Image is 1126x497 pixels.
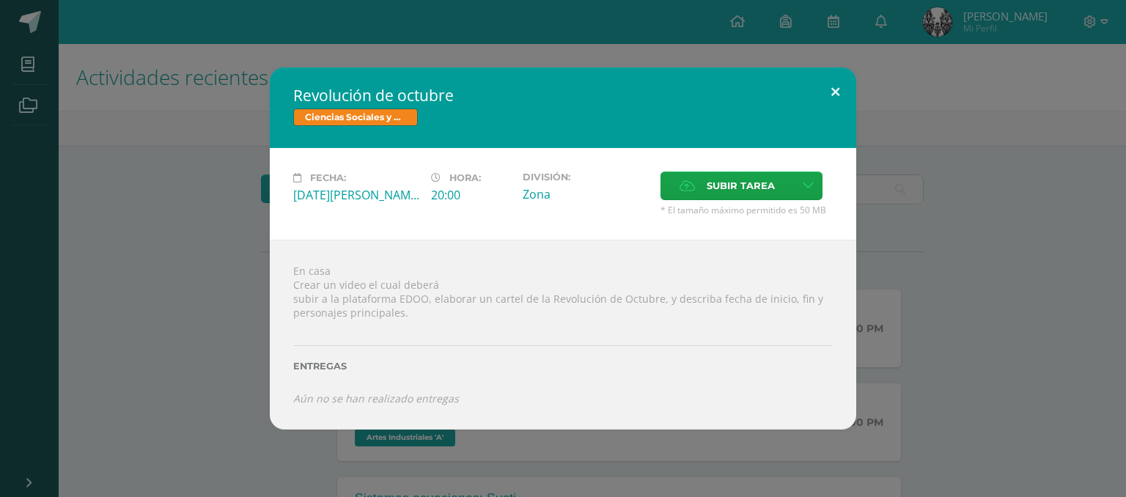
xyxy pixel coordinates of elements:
div: 20:00 [431,187,511,203]
span: Hora: [449,172,481,183]
i: Aún no se han realizado entregas [293,391,459,405]
button: Close (Esc) [814,67,856,117]
span: Ciencias Sociales y Formación Ciudadana [293,108,418,126]
div: Zona [523,186,649,202]
span: Subir tarea [707,172,775,199]
label: Entregas [293,361,833,372]
span: Fecha: [310,172,346,183]
span: * El tamaño máximo permitido es 50 MB [660,204,833,216]
div: [DATE][PERSON_NAME] [293,187,419,203]
div: En casa Crear un video el cual deberá subir a la plataforma EDOO, elaborar un cartel de la Revolu... [270,240,856,430]
label: División: [523,172,649,183]
h2: Revolución de octubre [293,85,833,106]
